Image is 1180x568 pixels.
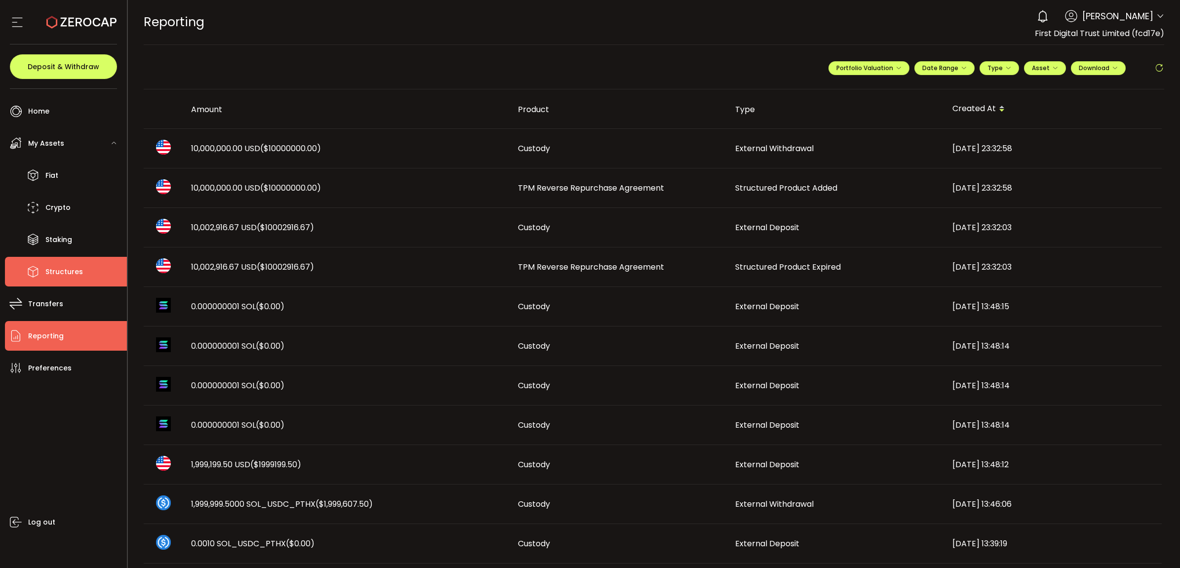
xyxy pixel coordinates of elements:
[914,61,975,75] button: Date Range
[156,298,171,313] img: sol_portfolio.png
[156,140,171,155] img: usd_portfolio.svg
[28,329,64,343] span: Reporting
[257,261,314,273] span: ($10002916.67)
[944,340,1162,352] div: [DATE] 13:48:14
[256,340,284,352] span: ($0.00)
[191,459,301,470] span: 1,999,199.50 USD
[1032,64,1050,72] span: Asset
[518,498,550,510] span: Custody
[156,495,171,510] img: sol_usdc_pthx_portfolio.png
[518,459,550,470] span: Custody
[45,201,71,215] span: Crypto
[518,222,550,233] span: Custody
[28,63,99,70] span: Deposit & Withdraw
[191,419,284,431] span: 0.000000001 SOL
[1079,64,1118,72] span: Download
[156,416,171,431] img: sol_portfolio.png
[156,337,171,352] img: sol_portfolio.png
[510,104,727,115] div: Product
[735,340,799,352] span: External Deposit
[260,182,321,194] span: ($10000000.00)
[256,419,284,431] span: ($0.00)
[191,182,321,194] span: 10,000,000.00 USD
[944,380,1162,391] div: [DATE] 13:48:14
[944,498,1162,510] div: [DATE] 13:46:06
[518,380,550,391] span: Custody
[191,222,314,233] span: 10,002,916.67 USD
[156,219,171,234] img: usd_portfolio.svg
[156,179,171,194] img: usd_portfolio.svg
[1035,28,1164,39] span: First Digital Trust Limited (fcd17e)
[735,261,841,273] span: Structured Product Expired
[1131,521,1180,568] iframe: Chat Widget
[28,361,72,375] span: Preferences
[1024,61,1066,75] button: Asset
[191,380,284,391] span: 0.000000001 SOL
[518,182,664,194] span: TPM Reverse Repurchase Agreement
[980,61,1019,75] button: Type
[28,515,55,529] span: Log out
[191,143,321,154] span: 10,000,000.00 USD
[286,538,315,549] span: ($0.00)
[191,301,284,312] span: 0.000000001 SOL
[156,258,171,273] img: usd_portfolio.svg
[1082,9,1153,23] span: [PERSON_NAME]
[191,538,315,549] span: 0.0010 SOL_USDC_PTHX
[944,101,1162,118] div: Created At
[518,538,550,549] span: Custody
[191,340,284,352] span: 0.000000001 SOL
[944,301,1162,312] div: [DATE] 13:48:15
[191,261,314,273] span: 10,002,916.67 USD
[183,104,510,115] div: Amount
[735,182,837,194] span: Structured Product Added
[257,222,314,233] span: ($10002916.67)
[735,301,799,312] span: External Deposit
[944,143,1162,154] div: [DATE] 23:32:58
[191,498,373,510] span: 1,999,999.5000 SOL_USDC_PTHX
[45,233,72,247] span: Staking
[315,498,373,510] span: ($1,999,607.50)
[944,538,1162,549] div: [DATE] 13:39:19
[987,64,1011,72] span: Type
[45,265,83,279] span: Structures
[735,222,799,233] span: External Deposit
[944,419,1162,431] div: [DATE] 13:48:14
[1071,61,1126,75] button: Download
[518,261,664,273] span: TPM Reverse Repurchase Agreement
[518,301,550,312] span: Custody
[944,222,1162,233] div: [DATE] 23:32:03
[735,498,814,510] span: External Withdrawal
[144,13,204,31] span: Reporting
[735,380,799,391] span: External Deposit
[735,538,799,549] span: External Deposit
[518,143,550,154] span: Custody
[828,61,909,75] button: Portfolio Valuation
[256,380,284,391] span: ($0.00)
[922,64,967,72] span: Date Range
[156,456,171,471] img: usd_portfolio.svg
[28,297,63,311] span: Transfers
[10,54,117,79] button: Deposit & Withdraw
[156,535,171,550] img: sol_usdc_pthx_portfolio.png
[45,168,58,183] span: Fiat
[944,459,1162,470] div: [DATE] 13:48:12
[944,261,1162,273] div: [DATE] 23:32:03
[250,459,301,470] span: ($1999199.50)
[28,104,49,119] span: Home
[256,301,284,312] span: ($0.00)
[735,419,799,431] span: External Deposit
[260,143,321,154] span: ($10000000.00)
[836,64,902,72] span: Portfolio Valuation
[735,143,814,154] span: External Withdrawal
[518,340,550,352] span: Custody
[727,104,944,115] div: Type
[28,136,64,151] span: My Assets
[735,459,799,470] span: External Deposit
[944,182,1162,194] div: [DATE] 23:32:58
[156,377,171,392] img: sol_portfolio.png
[518,419,550,431] span: Custody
